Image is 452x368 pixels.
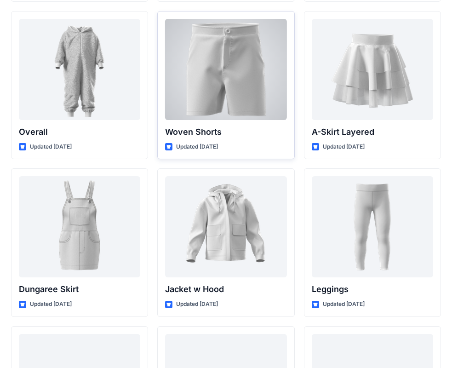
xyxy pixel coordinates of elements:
p: Leggings [312,283,433,296]
p: Updated [DATE] [30,299,72,309]
a: Overall [19,19,140,120]
a: A-Skirt Layered [312,19,433,120]
a: Leggings [312,176,433,277]
p: Updated [DATE] [323,142,365,152]
p: A-Skirt Layered [312,126,433,138]
p: Dungaree Skirt [19,283,140,296]
p: Jacket w Hood [165,283,286,296]
p: Updated [DATE] [323,299,365,309]
p: Updated [DATE] [176,299,218,309]
a: Dungaree Skirt [19,176,140,277]
a: Woven Shorts [165,19,286,120]
p: Updated [DATE] [30,142,72,152]
p: Overall [19,126,140,138]
p: Woven Shorts [165,126,286,138]
p: Updated [DATE] [176,142,218,152]
a: Jacket w Hood [165,176,286,277]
